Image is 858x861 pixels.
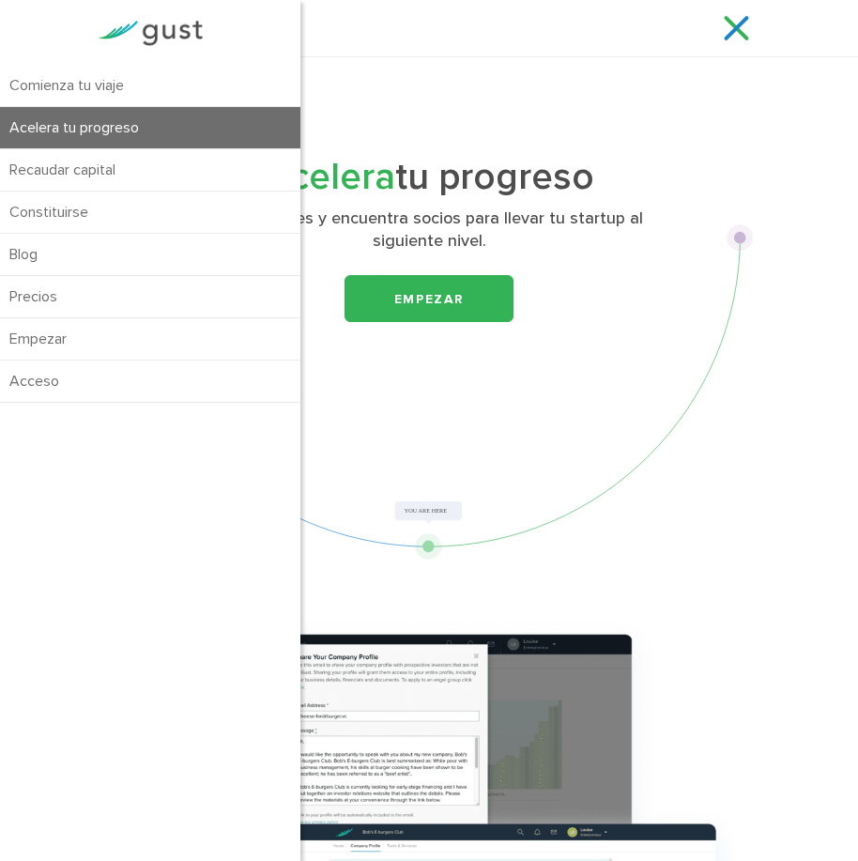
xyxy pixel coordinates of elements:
font: Recaudar capital [9,161,115,178]
a: Empezar [345,275,513,322]
font: Acelera [265,155,395,199]
font: Blog [9,245,38,263]
font: Constituirse [9,203,88,221]
font: Comienza tu viaje [9,76,124,94]
font: tu progreso [395,155,594,199]
img: Logotipo de Gust [98,21,203,46]
font: Empezar [394,291,464,307]
font: Empezar [9,330,67,347]
font: Acelera tu progreso [9,118,139,136]
font: Acceso [9,372,59,390]
font: Crea señales y encuentra socios para llevar tu startup al siguiente nivel. [215,208,643,251]
font: Precios [9,287,57,305]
